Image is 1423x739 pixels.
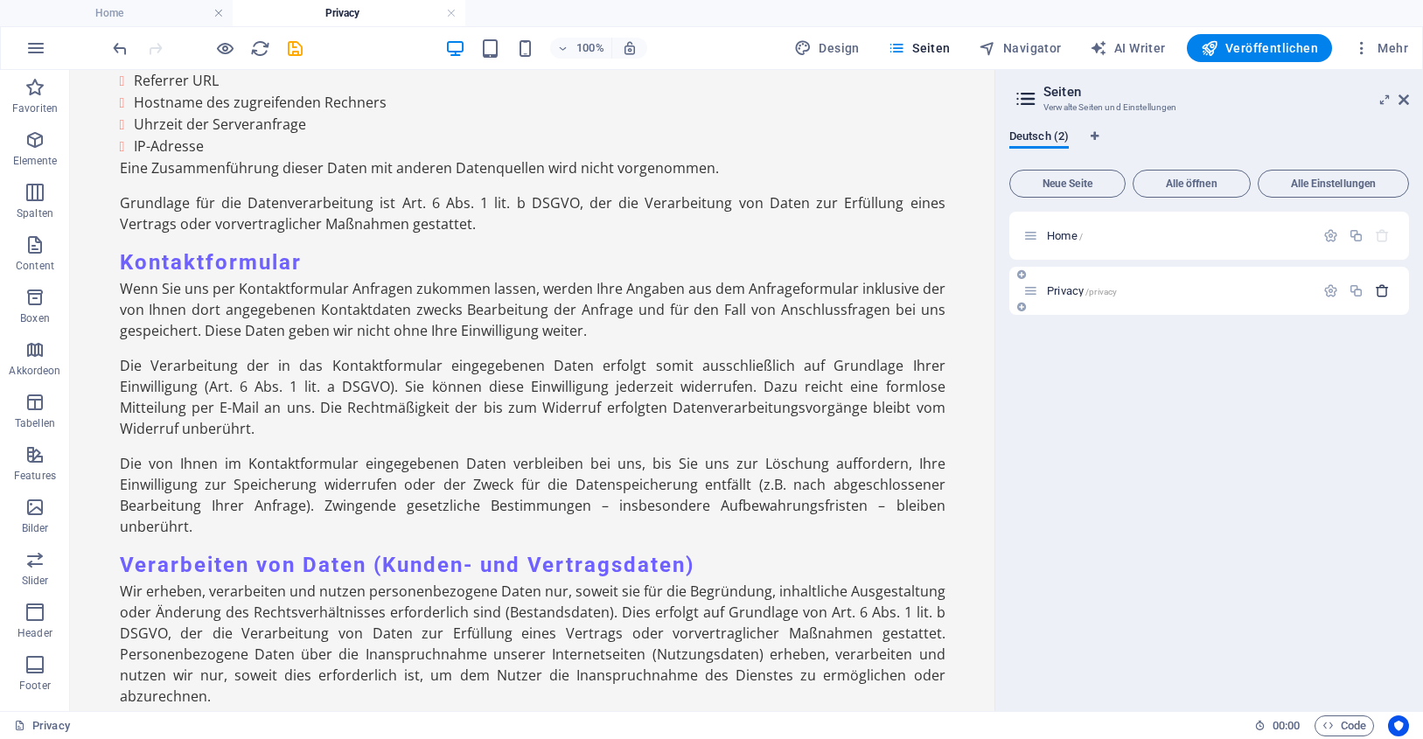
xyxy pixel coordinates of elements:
button: undo [109,38,130,59]
span: Navigator [979,39,1062,57]
div: Duplizieren [1349,283,1364,298]
button: Alle Einstellungen [1258,170,1409,198]
h6: 100% [576,38,604,59]
button: Klicke hier, um den Vorschau-Modus zu verlassen [214,38,235,59]
p: Bilder [22,521,49,535]
h6: Session-Zeit [1254,715,1301,736]
h4: Privacy [233,3,465,23]
p: Header [17,626,52,640]
button: Seiten [881,34,958,62]
p: Boxen [20,311,50,325]
span: Home [1047,229,1083,242]
button: Design [787,34,867,62]
span: Neue Seite [1017,178,1118,189]
h3: Verwalte Seiten und Einstellungen [1043,100,1374,115]
div: Design (Strg+Alt+Y) [787,34,867,62]
p: Akkordeon [9,364,60,378]
span: : [1285,719,1287,732]
i: Save (Ctrl+S) [285,38,305,59]
div: Duplizieren [1349,228,1364,243]
button: Neue Seite [1009,170,1126,198]
span: Seiten [888,39,951,57]
button: Veröffentlichen [1187,34,1332,62]
span: Mehr [1353,39,1408,57]
p: Tabellen [15,416,55,430]
span: Veröffentlichen [1201,39,1318,57]
button: 100% [550,38,612,59]
p: Features [14,469,56,483]
span: /privacy [1085,287,1117,296]
button: reload [249,38,270,59]
span: 00 00 [1273,715,1300,736]
button: Usercentrics [1388,715,1409,736]
span: Klick, um Seite zu öffnen [1047,284,1117,297]
i: Rückgängig: Seiten ändern (Strg+Z) [110,38,130,59]
span: Alle öffnen [1140,178,1243,189]
h2: Seiten [1043,84,1409,100]
a: Klick, um Auswahl aufzuheben. Doppelklick öffnet Seitenverwaltung [14,715,70,736]
button: AI Writer [1083,34,1173,62]
div: Home/ [1042,230,1315,241]
button: save [284,38,305,59]
div: Privacy/privacy [1042,285,1315,296]
div: Einstellungen [1323,228,1338,243]
span: Alle Einstellungen [1266,178,1401,189]
span: AI Writer [1090,39,1166,57]
button: Mehr [1346,34,1415,62]
p: Spalten [17,206,53,220]
p: Content [16,259,54,273]
div: Sprachen-Tabs [1009,129,1409,163]
p: Elemente [13,154,58,168]
p: Slider [22,574,49,588]
button: Code [1315,715,1374,736]
i: Bei Größenänderung Zoomstufe automatisch an das gewählte Gerät anpassen. [622,40,638,56]
span: / [1079,232,1083,241]
span: Code [1322,715,1366,736]
div: Die Startseite kann nicht gelöscht werden [1375,228,1390,243]
p: Footer [19,679,51,693]
button: Alle öffnen [1133,170,1251,198]
i: Seite neu laden [250,38,270,59]
button: Navigator [972,34,1069,62]
span: Deutsch (2) [1009,126,1069,150]
span: Design [794,39,860,57]
p: Favoriten [12,101,58,115]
